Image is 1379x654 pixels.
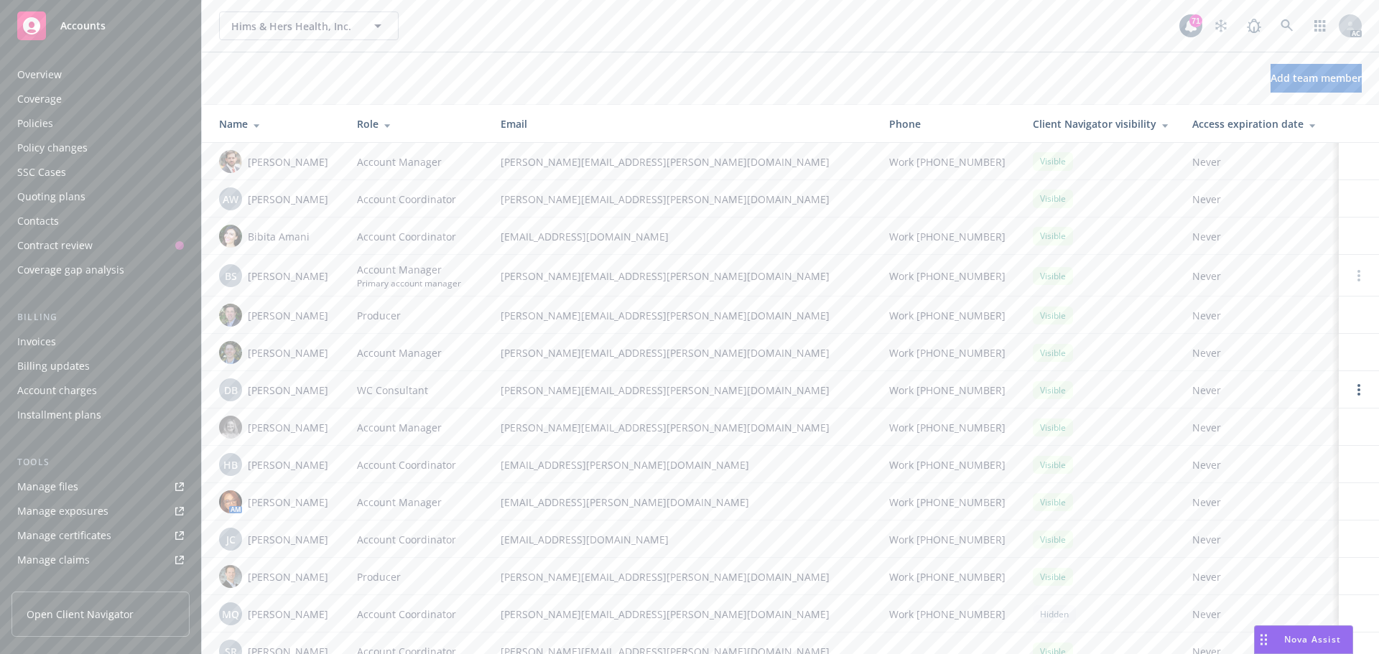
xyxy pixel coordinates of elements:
[11,234,190,257] a: Contract review
[1033,344,1073,362] div: Visible
[1033,116,1169,131] div: Client Navigator visibility
[248,532,328,547] span: [PERSON_NAME]
[11,500,190,523] a: Manage exposures
[889,268,1006,284] span: Work [PHONE_NUMBER]
[225,268,237,284] span: BS
[11,258,190,281] a: Coverage gap analysis
[248,607,328,622] span: [PERSON_NAME]
[17,185,85,208] div: Quoting plans
[219,416,242,439] img: photo
[231,19,356,34] span: Hims & Hers Health, Inc.
[248,268,328,284] span: [PERSON_NAME]
[1207,11,1235,40] a: Stop snowing
[219,490,242,513] img: photo
[501,495,866,510] span: [EMAIL_ADDRESS][PERSON_NAME][DOMAIN_NAME]
[357,262,461,277] span: Account Manager
[889,229,1006,244] span: Work [PHONE_NUMBER]
[1033,605,1076,623] div: Hidden
[1192,229,1327,244] span: Never
[1033,531,1073,548] div: Visible
[11,161,190,184] a: SSC Cases
[1255,626,1273,653] div: Drag to move
[17,548,90,571] div: Manage claims
[17,63,62,86] div: Overview
[17,403,101,426] div: Installment plans
[1350,381,1368,398] a: Open options
[11,63,190,86] a: Overview
[1033,456,1073,474] div: Visible
[1192,345,1327,360] span: Never
[11,403,190,426] a: Installment plans
[501,154,866,169] span: [PERSON_NAME][EMAIL_ADDRESS][PERSON_NAME][DOMAIN_NAME]
[17,500,108,523] div: Manage exposures
[1033,493,1073,511] div: Visible
[248,420,328,435] span: [PERSON_NAME]
[11,112,190,135] a: Policies
[222,607,239,622] span: MQ
[889,420,1006,435] span: Work [PHONE_NUMBER]
[889,457,1006,472] span: Work [PHONE_NUMBER]
[1192,308,1327,323] span: Never
[248,383,328,398] span: [PERSON_NAME]
[501,268,866,284] span: [PERSON_NAME][EMAIL_ADDRESS][PERSON_NAME][DOMAIN_NAME]
[248,308,328,323] span: [PERSON_NAME]
[1192,420,1327,435] span: Never
[11,136,190,159] a: Policy changes
[501,420,866,435] span: [PERSON_NAME][EMAIL_ADDRESS][PERSON_NAME][DOMAIN_NAME]
[1192,268,1327,284] span: Never
[1033,152,1073,170] div: Visible
[1254,625,1353,654] button: Nova Assist
[357,154,442,169] span: Account Manager
[501,532,866,547] span: [EMAIL_ADDRESS][DOMAIN_NAME]
[1192,495,1327,510] span: Never
[1284,633,1341,645] span: Nova Assist
[219,225,242,248] img: photo
[11,310,190,324] div: Billing
[357,229,456,244] span: Account Coordinator
[17,330,56,353] div: Invoices
[501,192,866,207] span: [PERSON_NAME][EMAIL_ADDRESS][PERSON_NAME][DOMAIN_NAME]
[1033,568,1073,586] div: Visible
[219,341,242,364] img: photo
[1271,64,1362,93] button: Add team member
[501,116,866,131] div: Email
[357,116,478,131] div: Role
[357,569,401,584] span: Producer
[17,210,59,233] div: Contacts
[11,88,190,111] a: Coverage
[17,524,111,547] div: Manage certificates
[11,475,190,498] a: Manage files
[889,308,1006,323] span: Work [PHONE_NUMBER]
[357,532,456,547] span: Account Coordinator
[11,548,190,571] a: Manage claims
[248,457,328,472] span: [PERSON_NAME]
[60,20,106,32] span: Accounts
[17,136,88,159] div: Policy changes
[17,573,85,596] div: Manage BORs
[219,304,242,327] img: photo
[357,420,442,435] span: Account Manager
[11,185,190,208] a: Quoting plans
[501,607,866,622] span: [PERSON_NAME][EMAIL_ADDRESS][PERSON_NAME][DOMAIN_NAME]
[357,277,461,289] span: Primary account manager
[1192,532,1327,547] span: Never
[17,355,90,378] div: Billing updates
[226,532,236,547] span: JC
[889,345,1006,360] span: Work [PHONE_NUMBER]
[223,457,238,472] span: HB
[248,154,328,169] span: [PERSON_NAME]
[219,11,399,40] button: Hims & Hers Health, Inc.
[248,192,328,207] span: [PERSON_NAME]
[357,345,442,360] span: Account Manager
[223,192,238,207] span: AW
[17,234,93,257] div: Contract review
[1033,267,1073,285] div: Visible
[1240,11,1268,40] a: Report a Bug
[501,229,866,244] span: [EMAIL_ADDRESS][DOMAIN_NAME]
[11,355,190,378] a: Billing updates
[219,565,242,588] img: photo
[357,308,401,323] span: Producer
[357,495,442,510] span: Account Manager
[27,607,134,622] span: Open Client Navigator
[248,345,328,360] span: [PERSON_NAME]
